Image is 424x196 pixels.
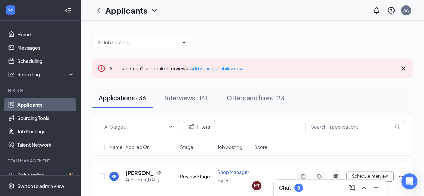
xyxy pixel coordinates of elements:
h1: Applicants [105,5,147,16]
svg: Document [157,170,162,176]
div: Applied on [DATE] [125,177,162,183]
svg: Note [299,174,307,179]
div: Team Management [8,158,73,164]
div: Switch to admin view [17,183,64,189]
a: OnboardingCrown [17,168,75,182]
input: All Stages [104,123,165,130]
svg: ChevronUp [360,184,368,192]
svg: ChevronLeft [95,6,103,14]
svg: ChevronDown [168,124,173,129]
svg: Cross [399,64,407,72]
svg: QuestionInfo [387,6,395,14]
a: Messages [17,41,75,54]
a: Sourcing Tools [17,111,75,125]
a: Add your availability now [190,65,243,71]
svg: WorkstreamLogo [7,7,14,13]
button: Filter Filters [182,120,216,133]
svg: Filter [187,123,195,131]
svg: Minimize [372,184,380,192]
span: Score [254,144,268,150]
span: Name · Applied On [109,144,150,150]
div: Hiring [8,88,73,93]
svg: ActiveChat [331,174,340,179]
svg: Error [97,64,105,72]
button: ComposeMessage [347,182,357,193]
a: Job Postings [17,125,75,138]
span: Job posting [217,144,242,150]
input: Search in applications [305,120,406,133]
div: Interviews · 141 [165,93,208,102]
svg: Ellipses [398,172,406,180]
div: Offers and hires · 23 [227,93,284,102]
div: Open Intercom Messenger [401,173,417,189]
svg: ChevronDown [150,6,158,14]
a: Home [17,27,75,41]
span: Stage [180,144,193,150]
button: ChevronUp [359,182,369,193]
svg: Analysis [8,71,15,78]
span: Shop Manager [217,169,249,175]
span: Fed Hill [217,178,231,183]
button: Schedule Interview [346,171,394,182]
svg: Collapse [65,7,71,14]
div: Applications · 36 [99,93,146,102]
svg: Tag [315,174,323,179]
div: Reporting [17,71,75,78]
svg: Notifications [372,6,380,14]
a: Scheduling [17,54,75,68]
a: Talent Network [17,138,75,151]
svg: Settings [8,183,15,189]
svg: MagnifyingGlass [395,124,400,129]
input: All Job Postings [98,39,179,46]
h5: [PERSON_NAME] [125,169,154,177]
button: Minimize [371,182,381,193]
span: Applicants can't schedule interviews. [109,65,243,71]
div: 8 [297,185,300,191]
div: Review Stage [180,173,213,180]
div: AA [403,7,409,13]
div: RR [111,174,117,179]
svg: ComposeMessage [348,184,356,192]
h3: Chat [279,184,291,191]
div: MT [254,183,259,189]
svg: ChevronDown [181,40,187,45]
a: Applicants [17,98,75,111]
